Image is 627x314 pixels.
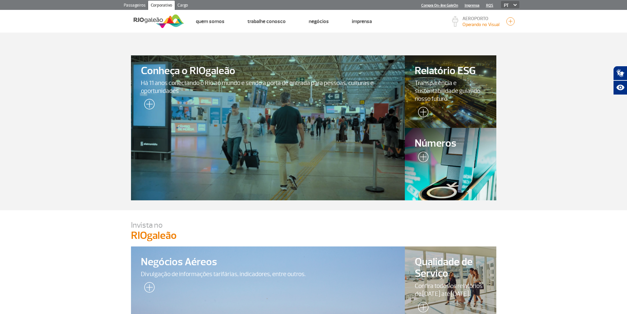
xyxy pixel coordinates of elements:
[148,1,175,11] a: Corporativo
[141,270,395,278] span: Divulgação de informações tarifárias, indicadores, entre outros.
[415,107,429,120] img: leia-mais
[141,99,155,112] img: leia-mais
[415,138,486,149] span: Números
[613,66,627,80] button: Abrir tradutor de língua de sinais.
[131,220,496,230] p: Invista no
[421,3,458,8] a: Compra On-line GaleOn
[462,16,500,21] p: AEROPORTO
[141,256,395,268] span: Negócios Aéreos
[175,1,191,11] a: Cargo
[141,282,155,295] img: leia-mais
[613,80,627,95] button: Abrir recursos assistivos.
[415,79,486,103] span: Transparência e sustentabilidade guiando nosso futuro
[613,66,627,95] div: Plugin de acessibilidade da Hand Talk.
[462,21,500,28] p: Visibilidade de 10000m
[465,3,480,8] a: Imprensa
[141,65,395,77] span: Conheça o RIOgaleão
[405,128,496,200] a: Números
[415,282,486,298] span: Confira todos os relatórios de [DATE] até [DATE].
[415,256,486,279] span: Qualidade de Serviço
[196,18,224,25] a: Quem Somos
[352,18,372,25] a: Imprensa
[415,152,429,165] img: leia-mais
[405,55,496,128] a: Relatório ESGTransparência e sustentabilidade guiando nosso futuro
[131,230,496,241] p: RIOgaleão
[141,79,395,95] span: Há 11 anos conectando o Rio ao mundo e sendo a porta de entrada para pessoas, culturas e oportuni...
[309,18,329,25] a: Negócios
[248,18,286,25] a: Trabalhe Conosco
[131,55,405,200] a: Conheça o RIOgaleãoHá 11 anos conectando o Rio ao mundo e sendo a porta de entrada para pessoas, ...
[121,1,148,11] a: Passageiros
[486,3,493,8] a: RQS
[415,65,486,77] span: Relatório ESG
